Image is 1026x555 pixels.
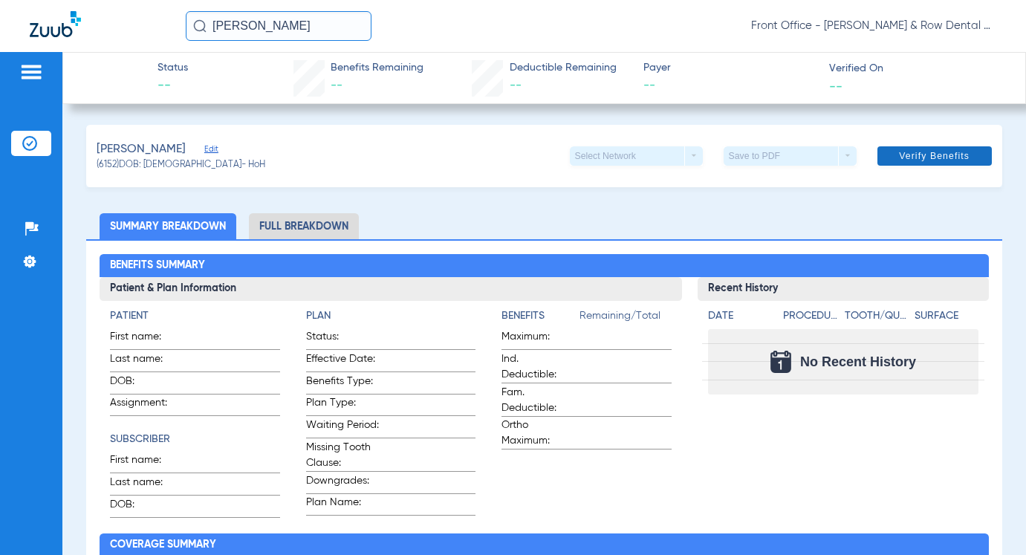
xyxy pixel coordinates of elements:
[915,308,978,329] app-breakdown-title: Surface
[158,60,188,76] span: Status
[306,418,379,438] span: Waiting Period:
[501,351,574,383] span: Ind. Deductible:
[306,473,379,493] span: Downgrades:
[899,150,970,162] span: Verify Benefits
[829,61,1001,77] span: Verified On
[698,277,989,301] h3: Recent History
[249,213,359,239] li: Full Breakdown
[845,308,909,324] h4: Tooth/Quad
[751,19,996,33] span: Front Office - [PERSON_NAME] & Row Dental Group
[30,11,81,37] img: Zuub Logo
[97,140,186,159] span: [PERSON_NAME]
[19,63,43,81] img: hamburger-icon
[306,395,379,415] span: Plan Type:
[100,254,989,278] h2: Benefits Summary
[110,374,183,394] span: DOB:
[158,77,188,95] span: --
[845,308,909,329] app-breakdown-title: Tooth/Quad
[204,144,218,158] span: Edit
[110,329,183,349] span: First name:
[510,79,522,91] span: --
[501,308,579,329] app-breakdown-title: Benefits
[501,385,574,416] span: Fam. Deductible:
[306,440,379,471] span: Missing Tooth Clause:
[829,78,842,94] span: --
[193,19,207,33] img: Search Icon
[110,452,183,473] span: First name:
[100,213,236,239] li: Summary Breakdown
[643,77,816,95] span: --
[501,418,574,449] span: Ortho Maximum:
[110,475,183,495] span: Last name:
[110,308,280,324] h4: Patient
[331,60,423,76] span: Benefits Remaining
[877,146,992,166] button: Verify Benefits
[501,308,579,324] h4: Benefits
[100,277,682,301] h3: Patient & Plan Information
[110,432,280,447] h4: Subscriber
[708,308,770,329] app-breakdown-title: Date
[579,308,672,329] span: Remaining/Total
[306,495,379,515] span: Plan Name:
[952,484,1026,555] iframe: Chat Widget
[915,308,978,324] h4: Surface
[708,308,770,324] h4: Date
[510,60,617,76] span: Deductible Remaining
[306,329,379,349] span: Status:
[306,351,379,371] span: Effective Date:
[306,308,476,324] h4: Plan
[331,79,342,91] span: --
[501,329,574,349] span: Maximum:
[110,395,183,415] span: Assignment:
[770,351,791,373] img: Calendar
[97,159,265,172] span: (6152) DOB: [DEMOGRAPHIC_DATA] - HoH
[110,351,183,371] span: Last name:
[643,60,816,76] span: Payer
[186,11,371,41] input: Search for patients
[306,374,379,394] span: Benefits Type:
[783,308,840,324] h4: Procedure
[783,308,840,329] app-breakdown-title: Procedure
[800,354,916,369] span: No Recent History
[110,497,183,517] span: DOB:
